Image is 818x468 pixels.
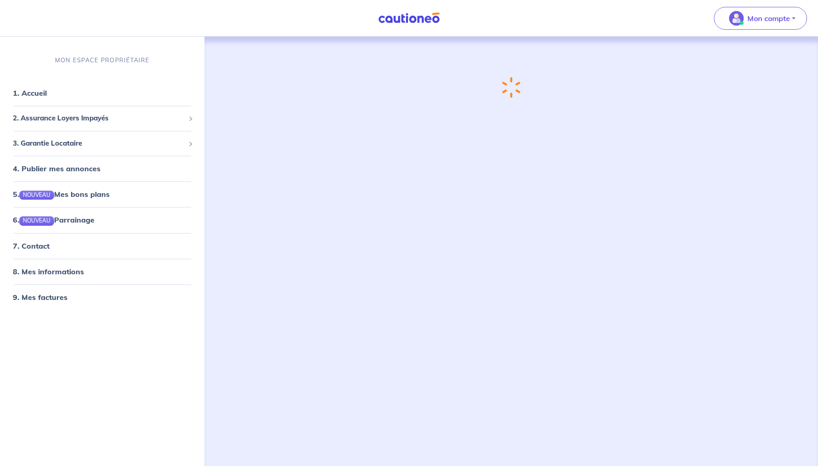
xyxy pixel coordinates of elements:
[4,159,201,178] div: 4. Publier mes annonces
[13,216,94,225] a: 6.NOUVEAUParrainage
[4,84,201,102] div: 1. Accueil
[13,267,84,276] a: 8. Mes informations
[4,211,201,229] div: 6.NOUVEAUParrainage
[13,190,110,199] a: 5.NOUVEAUMes bons plans
[55,56,149,65] p: MON ESPACE PROPRIÉTAIRE
[4,288,201,306] div: 9. Mes factures
[13,164,100,173] a: 4. Publier mes annonces
[4,185,201,203] div: 5.NOUVEAUMes bons plans
[4,135,201,152] div: 3. Garantie Locataire
[4,262,201,281] div: 8. Mes informations
[13,113,185,124] span: 2. Assurance Loyers Impayés
[4,237,201,255] div: 7. Contact
[13,293,67,302] a: 9. Mes factures
[13,138,185,149] span: 3. Garantie Locataire
[13,241,50,250] a: 7. Contact
[747,13,790,24] p: Mon compte
[4,109,201,127] div: 2. Assurance Loyers Impayés
[729,11,744,26] img: illu_account_valid_menu.svg
[375,12,443,24] img: Cautioneo
[13,88,47,98] a: 1. Accueil
[714,7,807,30] button: illu_account_valid_menu.svgMon compte
[500,75,522,100] img: loading-spinner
